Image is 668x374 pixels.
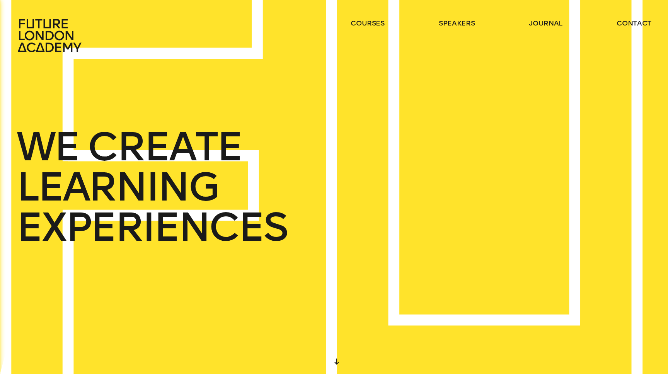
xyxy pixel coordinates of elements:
[529,19,562,28] a: journal
[617,19,651,28] a: contact
[439,19,475,28] a: speakers
[17,127,79,167] span: WE
[17,167,218,207] span: LEARNING
[17,207,287,247] span: EXPERIENCES
[88,127,242,167] span: CREATE
[351,19,385,28] a: courses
